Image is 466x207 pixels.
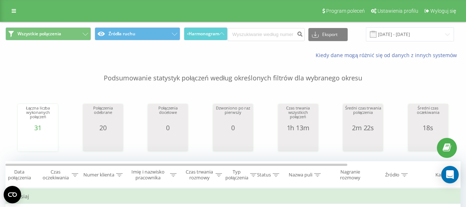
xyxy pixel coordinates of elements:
div: Połączenia odebrane [85,106,121,124]
button: Open CMP widget [4,186,21,203]
div: Kanał [435,172,447,178]
div: Czas trwania wszystkich połączeń [280,106,316,124]
p: Podsumowanie statystyk połączeń według określonych filtrów dla wybranego okresu [5,59,461,83]
div: Czas oczekiwania [41,169,70,181]
div: 2m 22s [345,124,381,131]
button: Harmonogram [184,27,228,40]
button: Źródła ruchu [95,27,180,40]
div: Nazwa puli [289,172,312,178]
a: Kiedy dane mogą różnić się od danych z innych systemów [316,52,461,59]
div: 1h 13m [280,124,316,131]
div: Średni czas oczekiwania [410,106,446,124]
div: Średni czas trwania połączenia [345,106,381,124]
span: Ustawienia profilu [378,8,418,14]
div: Łączna liczba wykonanych połączeń [20,106,56,124]
span: Wszystkie połączenia [17,31,61,37]
span: Program poleceń [326,8,365,14]
input: Wyszukiwanie według numeru [228,28,305,41]
div: Numer klienta [83,172,114,178]
div: Imię i nazwisko pracownika [128,169,169,181]
div: Źródło [385,172,399,178]
div: Open Intercom Messenger [441,166,459,183]
div: 31 [20,124,56,131]
button: Wszystkie połączenia [5,27,91,40]
button: Eksport [308,28,348,41]
div: Dzwoniono po raz pierwszy [215,106,251,124]
div: 20 [85,124,121,131]
div: 0 [150,124,186,131]
div: Czas trwania rozmowy [185,169,214,181]
div: Data połączenia [6,169,33,181]
div: Typ połączenia [225,169,248,181]
span: Wyloguj się [430,8,456,14]
div: 0 [215,124,251,131]
div: Nagranie rozmowy [332,169,368,181]
div: Status [257,172,271,178]
span: Harmonogram [189,31,219,36]
div: Połączenia docelowe [150,106,186,124]
div: 18s [410,124,446,131]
